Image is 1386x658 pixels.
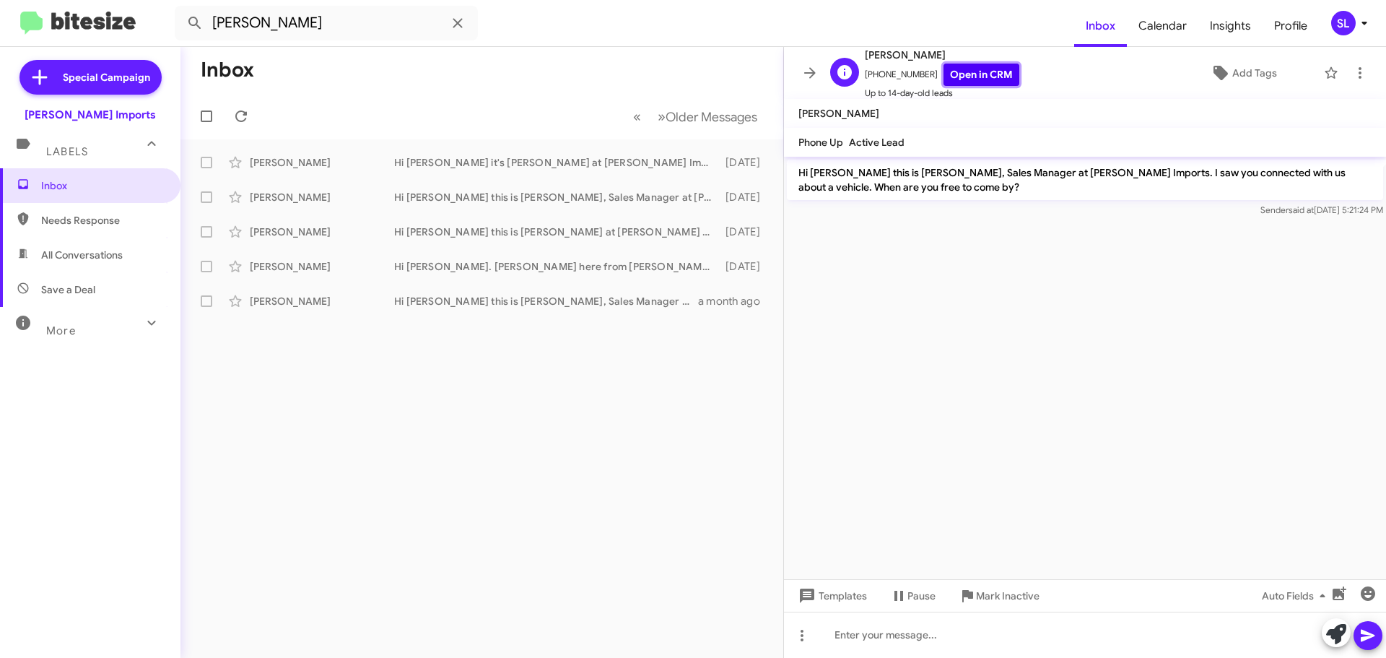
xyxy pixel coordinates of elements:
[394,190,718,204] div: Hi [PERSON_NAME] this is [PERSON_NAME], Sales Manager at [PERSON_NAME] Imports. I saw you connect...
[625,102,766,131] nav: Page navigation example
[46,145,88,158] span: Labels
[394,259,718,274] div: Hi [PERSON_NAME]. [PERSON_NAME] here from [PERSON_NAME] Imports again. We’re currently looking to...
[865,86,1019,100] span: Up to 14-day-old leads
[1169,60,1317,86] button: Add Tags
[943,64,1019,86] a: Open in CRM
[865,46,1019,64] span: [PERSON_NAME]
[947,583,1051,609] button: Mark Inactive
[624,102,650,131] button: Previous
[649,102,766,131] button: Next
[1289,204,1314,215] span: said at
[698,294,772,308] div: a month ago
[41,178,164,193] span: Inbox
[784,583,879,609] button: Templates
[849,136,905,149] span: Active Lead
[250,259,394,274] div: [PERSON_NAME]
[633,108,641,126] span: «
[796,583,867,609] span: Templates
[666,109,757,125] span: Older Messages
[718,190,772,204] div: [DATE]
[63,70,150,85] span: Special Campaign
[718,225,772,239] div: [DATE]
[1260,204,1383,215] span: Sender [DATE] 5:21:24 PM
[798,107,879,120] span: [PERSON_NAME]
[718,155,772,170] div: [DATE]
[907,583,936,609] span: Pause
[1263,5,1319,47] a: Profile
[718,259,772,274] div: [DATE]
[250,190,394,204] div: [PERSON_NAME]
[394,155,718,170] div: Hi [PERSON_NAME] it's [PERSON_NAME] at [PERSON_NAME] Imports. Thanks again for reaching out about...
[1127,5,1198,47] a: Calendar
[250,155,394,170] div: [PERSON_NAME]
[250,294,394,308] div: [PERSON_NAME]
[879,583,947,609] button: Pause
[41,213,164,228] span: Needs Response
[175,6,478,40] input: Search
[1198,5,1263,47] a: Insights
[46,324,76,337] span: More
[41,282,95,297] span: Save a Deal
[798,136,843,149] span: Phone Up
[250,225,394,239] div: [PERSON_NAME]
[658,108,666,126] span: »
[1232,60,1277,86] span: Add Tags
[1074,5,1127,47] a: Inbox
[25,108,156,122] div: [PERSON_NAME] Imports
[394,294,698,308] div: Hi [PERSON_NAME] this is [PERSON_NAME], Sales Manager at [PERSON_NAME] Imports. Just wanted to fo...
[1262,583,1331,609] span: Auto Fields
[976,583,1039,609] span: Mark Inactive
[394,225,718,239] div: Hi [PERSON_NAME] this is [PERSON_NAME] at [PERSON_NAME] Imports. Are you still in possession of y...
[865,64,1019,86] span: [PHONE_NUMBER]
[1319,11,1370,35] button: SL
[41,248,123,262] span: All Conversations
[1250,583,1343,609] button: Auto Fields
[19,60,162,95] a: Special Campaign
[787,160,1383,200] p: Hi [PERSON_NAME] this is [PERSON_NAME], Sales Manager at [PERSON_NAME] Imports. I saw you connect...
[1331,11,1356,35] div: SL
[201,59,254,82] h1: Inbox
